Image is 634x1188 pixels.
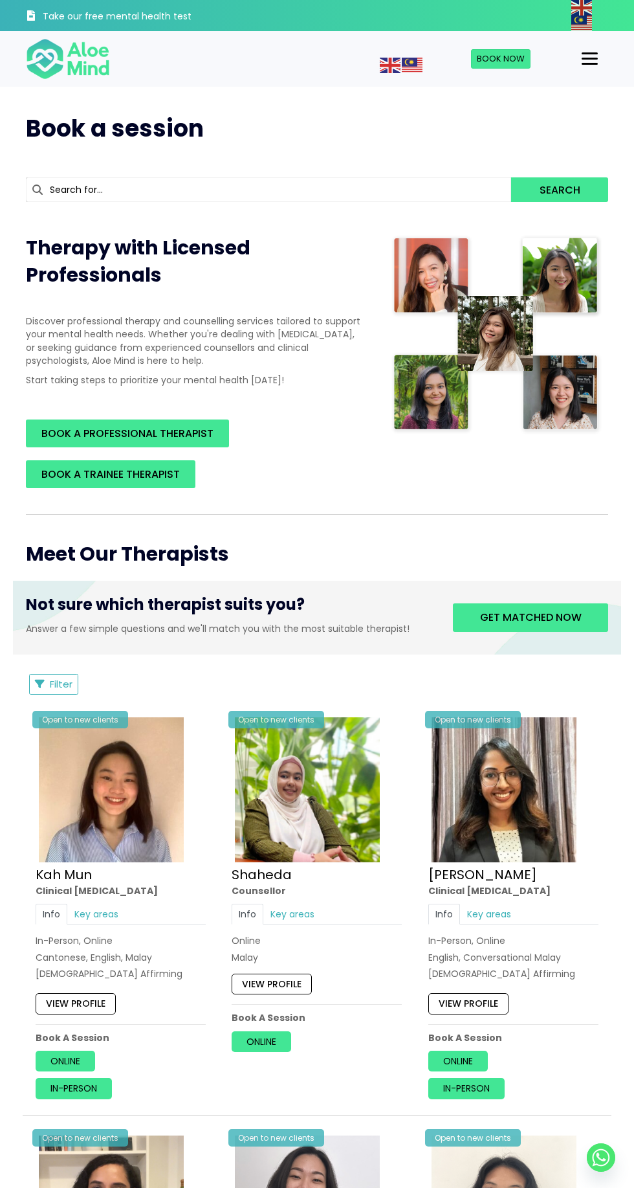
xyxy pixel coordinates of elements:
[232,951,402,964] p: Malay
[571,16,593,29] a: Malay
[228,1129,324,1147] div: Open to new clients
[471,49,530,69] a: Book Now
[36,1051,95,1071] a: Online
[402,58,422,73] img: ms
[576,48,603,70] button: Menu
[36,934,206,947] div: In-Person, Online
[428,951,598,964] p: English, Conversational Malay
[232,866,292,884] a: Shaheda
[36,866,92,884] a: Kah Mun
[26,315,365,367] p: Discover professional therapy and counselling services tailored to support your mental health nee...
[432,717,576,862] img: croped-Anita_Profile-photo-300×300
[428,1078,505,1099] a: In-person
[43,10,204,23] h3: Take our free mental health test
[26,540,229,568] span: Meet Our Therapists
[36,884,206,897] div: Clinical [MEDICAL_DATA]
[29,674,78,695] button: Filter Listings
[41,426,213,441] span: BOOK A PROFESSIONAL THERAPIST
[428,866,537,884] a: [PERSON_NAME]
[232,1011,402,1024] p: Book A Session
[428,1051,488,1071] a: Online
[50,677,72,691] span: Filter
[428,934,598,947] div: In-Person, Online
[263,904,322,925] a: Key areas
[232,1031,291,1051] a: Online
[428,967,598,980] div: [DEMOGRAPHIC_DATA] Affirming
[380,58,400,73] img: en
[41,467,180,482] span: BOOK A TRAINEE THERAPIST
[425,711,521,728] div: Open to new clients
[380,58,402,71] a: English
[480,610,582,625] span: Get matched now
[477,52,525,65] span: Book Now
[428,884,598,897] div: Clinical [MEDICAL_DATA]
[26,374,365,387] p: Start taking steps to prioritize your mental health [DATE]!
[511,177,608,202] button: Search
[32,711,128,728] div: Open to new clients
[26,38,110,80] img: Aloe mind Logo
[228,711,324,728] div: Open to new clients
[36,951,206,964] p: Cantonese, English, Malay
[587,1143,615,1172] a: Whatsapp
[571,1,593,14] a: English
[26,420,229,447] a: BOOK A PROFESSIONAL THERAPIST
[428,993,508,1014] a: View profile
[26,112,204,145] span: Book a session
[26,3,204,31] a: Take our free mental health test
[26,622,433,635] p: Answer a few simple questions and we'll match you with the most suitable therapist!
[26,234,250,289] span: Therapy with Licensed Professionals
[36,993,116,1014] a: View profile
[428,1031,598,1044] p: Book A Session
[232,974,312,994] a: View profile
[26,594,433,622] h3: Not sure which therapist suits you?
[232,934,402,947] div: Online
[36,967,206,980] div: [DEMOGRAPHIC_DATA] Affirming
[425,1129,521,1147] div: Open to new clients
[232,904,263,925] a: Info
[235,717,380,862] img: Shaheda Counsellor
[232,884,402,897] div: Counsellor
[460,904,518,925] a: Key areas
[36,1078,112,1099] a: In-person
[26,460,195,488] a: BOOK A TRAINEE THERAPIST
[453,603,608,631] a: Get matched now
[39,717,184,862] img: Kah Mun-profile-crop-300×300
[36,1031,206,1044] p: Book A Session
[32,1129,128,1147] div: Open to new clients
[571,16,592,31] img: ms
[391,234,602,435] img: Therapist collage
[36,904,67,925] a: Info
[26,177,511,202] input: Search for...
[67,904,126,925] a: Key areas
[428,904,460,925] a: Info
[402,58,424,71] a: Malay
